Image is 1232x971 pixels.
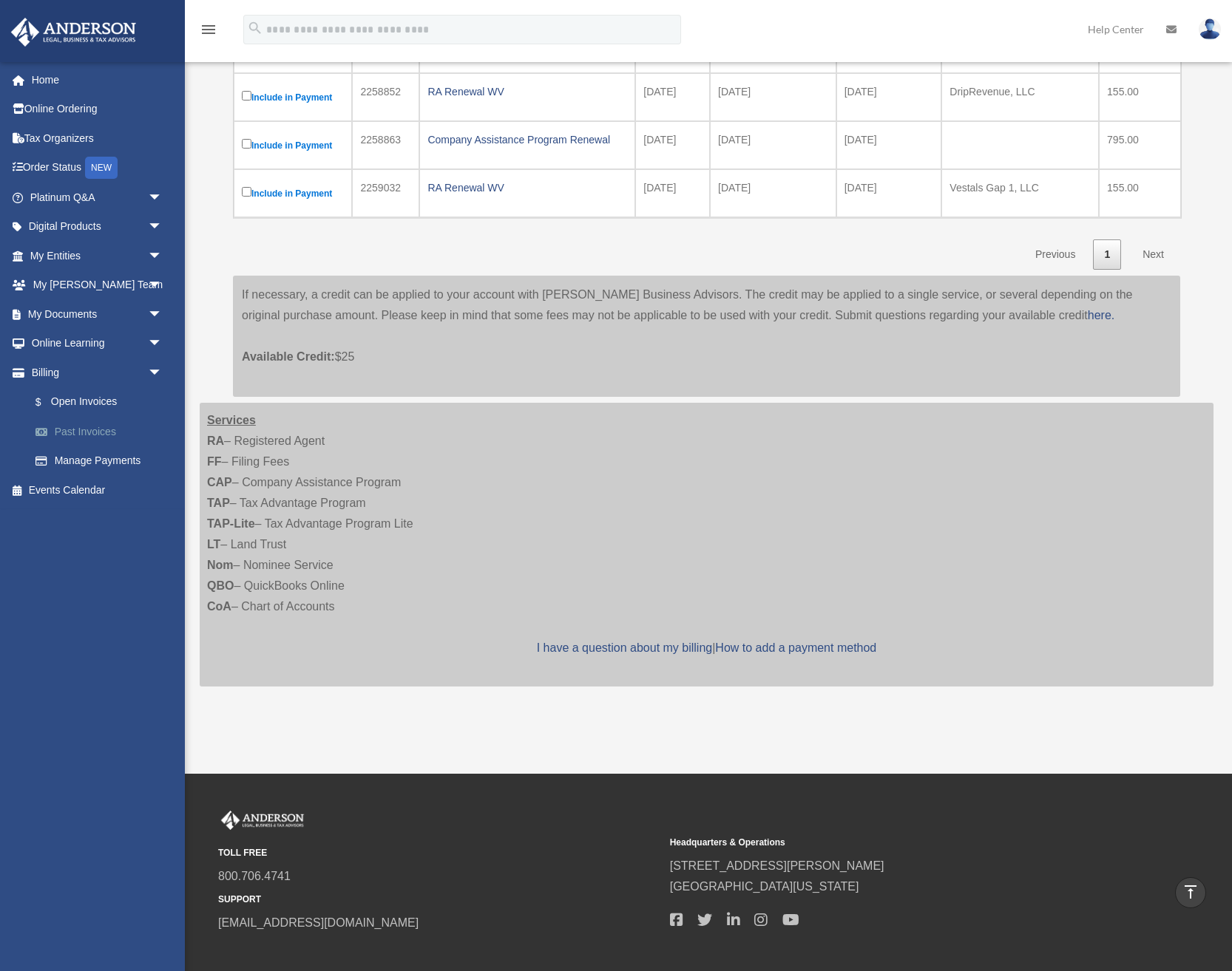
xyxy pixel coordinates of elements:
a: [STREET_ADDRESS][PERSON_NAME] [670,859,884,872]
td: [DATE] [710,121,836,169]
a: My Documentsarrow_drop_down [10,299,185,329]
a: I have a question about my billing [537,641,712,654]
td: [DATE] [836,169,942,217]
td: 155.00 [1099,73,1181,121]
a: Order StatusNEW [10,153,185,183]
a: Tax Organizers [10,123,185,153]
a: Home [10,65,185,95]
td: 2259032 [352,169,419,217]
a: Past Invoices [21,417,185,446]
small: SUPPORT [218,892,660,907]
strong: TAP-Lite [207,517,255,530]
td: [DATE] [635,169,710,217]
a: Events Calendar [10,475,185,505]
strong: FF [207,455,222,468]
td: [DATE] [635,121,710,169]
strong: RA [207,435,224,447]
td: 795.00 [1099,121,1181,169]
a: Online Learningarrow_drop_down [10,329,185,358]
span: arrow_drop_down [148,241,177,271]
a: vertical_align_top [1175,877,1206,908]
a: $Open Invoices [21,387,177,418]
td: [DATE] [836,121,942,169]
div: NEW [85,157,118,179]
a: Manage Payments [21,446,185,476]
a: Next [1131,239,1175,270]
a: Platinum Q&Aarrow_drop_down [10,183,185,212]
td: [DATE] [635,73,710,121]
a: Billingarrow_drop_down [10,358,185,387]
a: My [PERSON_NAME] Teamarrow_drop_down [10,270,185,300]
span: Available Credit: [242,350,335,363]
td: [DATE] [710,169,836,217]
td: 155.00 [1099,169,1181,217]
td: [DATE] [710,73,836,121]
td: [DATE] [836,73,942,121]
p: $25 [242,326,1171,367]
small: Headquarters & Operations [670,835,1111,851]
a: Digital Productsarrow_drop_down [10,212,185,242]
input: Include in Payment [242,187,251,197]
a: [EMAIL_ADDRESS][DOMAIN_NAME] [218,916,419,929]
span: arrow_drop_down [148,212,177,242]
input: Include in Payment [242,139,251,149]
i: search [247,20,263,36]
img: Anderson Advisors Platinum Portal [218,811,307,830]
td: 2258852 [352,73,419,121]
strong: QBO [207,579,234,592]
strong: CAP [207,476,232,488]
a: menu [200,26,217,38]
span: arrow_drop_down [148,358,177,388]
a: [GEOGRAPHIC_DATA][US_STATE] [670,880,859,893]
td: 2258863 [352,121,419,169]
i: vertical_align_top [1182,883,1199,901]
div: RA Renewal WV [427,177,627,198]
label: Include in Payment [242,88,344,106]
img: Anderson Advisors Platinum Portal [7,18,141,47]
p: | [207,638,1206,658]
a: Online Ordering [10,95,185,124]
span: $ [44,393,51,412]
label: Include in Payment [242,184,344,202]
img: User Pic [1199,18,1221,40]
strong: Nom [207,559,234,571]
a: 800.706.4741 [218,870,291,882]
a: Previous [1024,239,1086,270]
div: Company Assistance Program Renewal [427,129,627,150]
a: here. [1088,309,1114,321]
td: DripRevenue, LLC [941,73,1099,121]
strong: CoA [207,600,231,613]
strong: LT [207,538,220,551]
span: arrow_drop_down [148,329,177,359]
small: TOLL FREE [218,845,660,861]
strong: Services [207,414,256,426]
a: How to add a payment method [715,641,876,654]
input: Include in Payment [242,91,251,100]
td: Vestals Gap 1, LLC [941,169,1099,217]
label: Include in Payment [242,136,344,154]
i: menu [200,21,217,38]
span: arrow_drop_down [148,270,177,301]
a: 1 [1093,239,1121,270]
div: – Registered Agent – Filing Fees – Company Assistance Program – Tax Advantage Program – Tax Advan... [200,403,1214,686]
div: RA Renewal WV [427,81,627,102]
span: arrow_drop_down [148,183,177,213]
a: My Entitiesarrow_drop_down [10,241,185,270]
strong: TAP [207,497,230,509]
div: If necessary, a credit can be applied to your account with [PERSON_NAME] Business Advisors. The c... [233,276,1180,397]
span: arrow_drop_down [148,299,177,330]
